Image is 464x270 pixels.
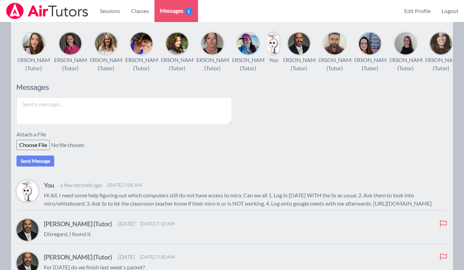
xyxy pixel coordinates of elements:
[395,33,417,54] img: Kendra Byrd
[107,182,142,188] span: [DATE] 7:05 AM
[324,33,346,54] img: Diaa Walweel
[5,3,89,19] img: Airtutors Logo
[420,56,463,72] div: [PERSON_NAME] (Tutor)
[59,33,81,54] img: Rebecca Miller
[130,33,152,54] img: Alexis Asiama
[160,7,193,15] span: Messages
[269,56,278,64] div: You
[12,56,55,72] div: [PERSON_NAME] (Tutor)
[140,220,175,227] span: [DATE] 7:32 AM
[117,220,135,228] span: [DATE]
[288,33,310,54] img: Bernard Estephan
[44,252,112,262] h4: [PERSON_NAME] (Tutor)
[185,7,193,15] span: 1
[120,56,163,72] div: [PERSON_NAME] (Tutor)
[430,33,452,54] img: Chelsea Kernan
[166,33,188,54] img: Diana Carle
[117,253,135,261] span: [DATE]
[44,219,112,229] h4: [PERSON_NAME] (Tutor)
[313,56,356,72] div: [PERSON_NAME] (Tutor)
[201,33,223,54] img: Michelle Dalton
[16,130,50,140] label: Attach a File
[268,33,279,54] img: Joyce Law
[84,56,127,72] div: [PERSON_NAME] (Tutor)
[16,83,232,92] h2: Messages
[95,33,117,54] img: Sandra Davis
[49,56,92,72] div: [PERSON_NAME] (Tutor)
[155,56,198,72] div: [PERSON_NAME] (Tutor)
[237,33,259,54] img: Megan Nepshinsky
[16,219,38,241] img: Bernard Estephan
[16,156,54,167] button: Send Message
[16,180,38,202] img: Joyce Law
[60,181,102,189] span: a few seconds ago
[227,56,269,72] div: [PERSON_NAME] (Tutor)
[191,56,234,72] div: [PERSON_NAME] (Tutor)
[384,56,427,72] div: [PERSON_NAME] (Tutor)
[349,56,392,72] div: [PERSON_NAME] (Tutor)
[44,180,54,190] h4: You
[359,33,381,54] img: Leah Hoff
[278,56,321,72] div: [PERSON_NAME] (Tutor)
[44,191,448,208] p: Hi All, I need some help figuring out which computers still do not have access to miro. Can we al...
[140,254,175,260] span: [DATE] 7:30 AM
[23,33,45,54] img: Sarah Benzinger
[44,230,448,238] p: Disregard, I found it.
